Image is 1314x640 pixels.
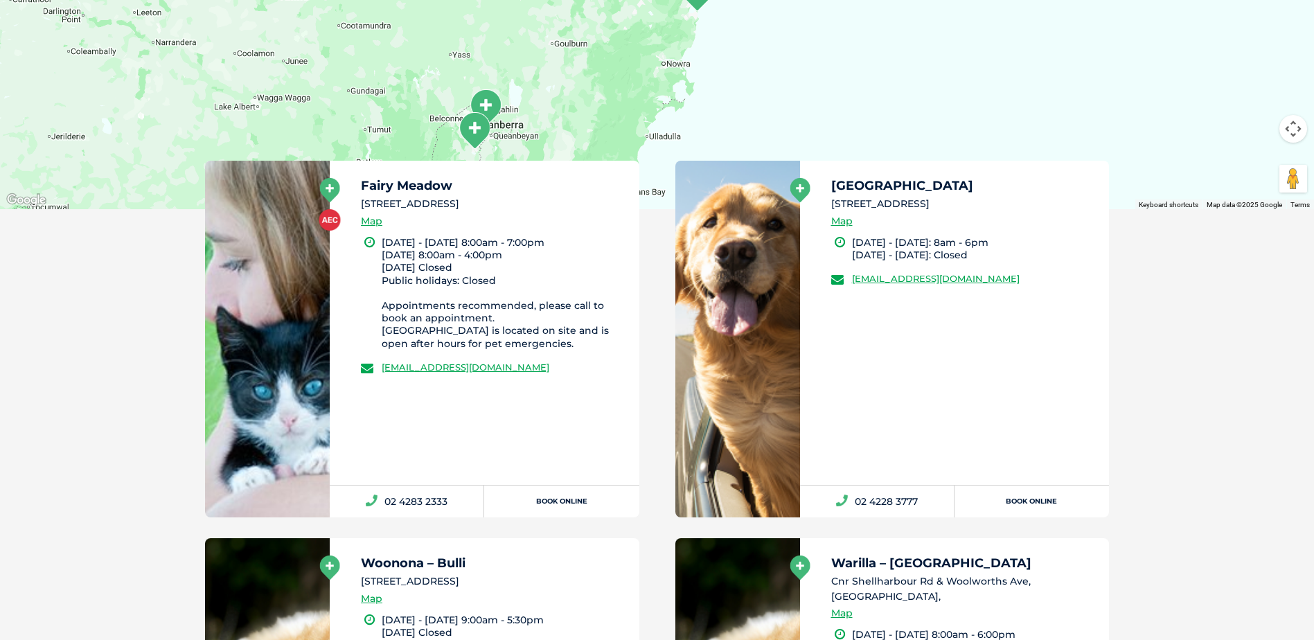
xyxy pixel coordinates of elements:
[361,213,382,229] a: Map
[484,486,639,517] a: Book Online
[800,486,955,517] a: 02 4228 3777
[361,557,627,569] h5: Woonona – Bulli
[382,362,549,373] a: [EMAIL_ADDRESS][DOMAIN_NAME]
[361,574,627,589] li: [STREET_ADDRESS]
[1290,201,1310,208] a: Terms (opens in new tab)
[330,486,484,517] a: 02 4283 2333
[3,191,49,209] img: Google
[852,273,1020,284] a: [EMAIL_ADDRESS][DOMAIN_NAME]
[831,179,1097,192] h5: [GEOGRAPHIC_DATA]
[831,605,853,621] a: Map
[955,486,1109,517] a: Book Online
[831,197,1097,211] li: [STREET_ADDRESS]
[1207,201,1282,208] span: Map data ©2025 Google
[468,89,503,127] div: Majura Park
[3,191,49,209] a: Open this area in Google Maps (opens a new window)
[831,557,1097,569] h5: Warilla – [GEOGRAPHIC_DATA]
[852,236,1097,261] li: [DATE] - [DATE]: 8am - 6pm [DATE] - [DATE]: Closed
[1279,165,1307,193] button: Drag Pegman onto the map to open Street View
[831,574,1097,604] li: Cnr Shellharbour Rd & Woolworths Ave, [GEOGRAPHIC_DATA],
[361,591,382,607] a: Map
[361,179,627,192] h5: Fairy Meadow
[457,112,492,150] div: Tuggeranong – All Creatures
[361,197,627,211] li: [STREET_ADDRESS]
[831,213,853,229] a: Map
[1139,200,1198,210] button: Keyboard shortcuts
[382,236,627,350] li: [DATE] - [DATE] 8:00am - 7:00pm [DATE] 8:00am - 4:00pm [DATE] Closed Public holidays: Closed Appo...
[1279,115,1307,143] button: Map camera controls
